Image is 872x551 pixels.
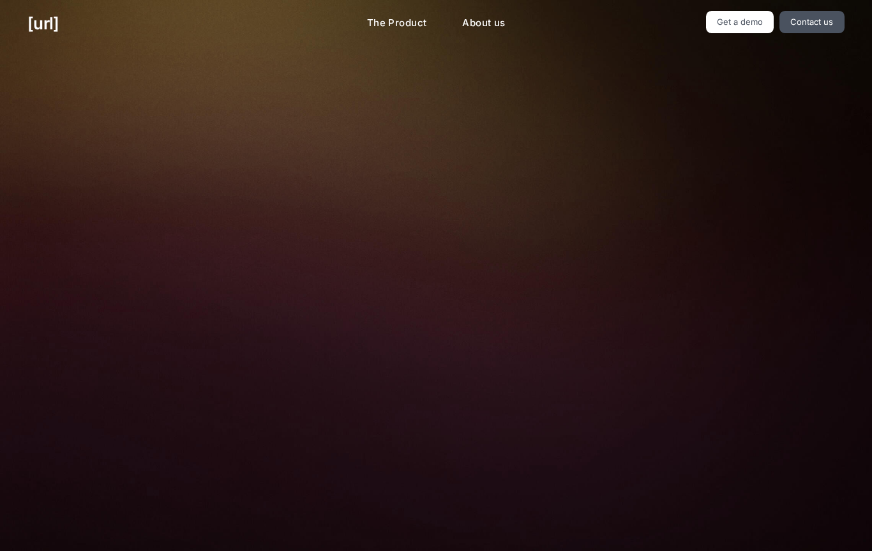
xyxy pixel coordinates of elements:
a: [URL] [27,11,59,36]
a: Get a demo [405,524,466,547]
a: Contact us [779,11,845,33]
a: About us [452,11,515,36]
a: The Product [357,11,437,36]
h2: Turn your cameras into AI agents for better retail performance [227,77,645,127]
a: Get a demo [706,11,774,33]
span: [URL] stitches together every customer journey across every camera — transforming footage into al... [272,446,600,504]
strong: Your cameras see more when they work together. [319,447,553,459]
